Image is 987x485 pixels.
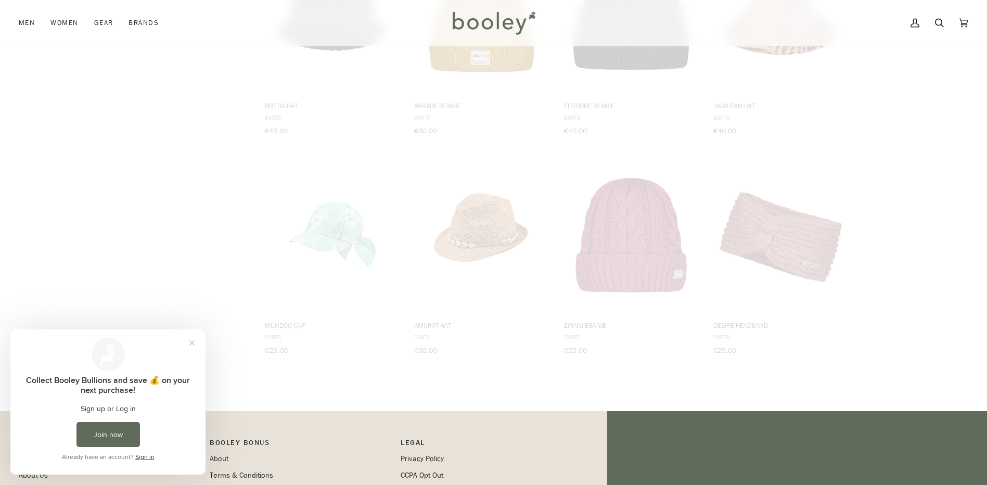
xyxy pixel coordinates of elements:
span: Women [50,18,78,28]
p: Pipeline_Footer Sub [401,437,581,453]
span: Gear [94,18,113,28]
iframe: Loyalty program pop-up with offers and actions [10,329,206,475]
span: Brands [129,18,159,28]
a: Privacy Policy [401,454,444,464]
a: CCPA Opt Out [401,470,443,480]
p: Booley Bonus [210,437,390,453]
a: Terms & Conditions [210,470,273,480]
span: Men [19,18,35,28]
a: About [210,454,228,464]
a: About Us [19,470,48,480]
img: Booley [448,8,539,38]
